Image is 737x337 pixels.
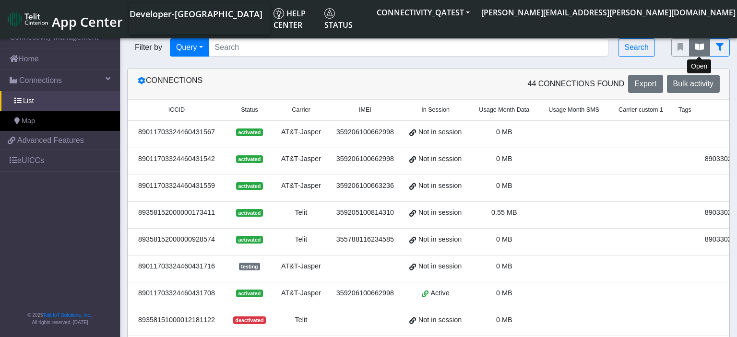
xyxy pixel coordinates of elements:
span: App Center [52,13,123,31]
div: 359205100814310 [334,208,396,218]
div: 359206100662998 [334,154,396,164]
button: CONNECTIVITY_QATEST [371,4,475,21]
span: activated [236,290,262,297]
span: List [23,96,34,106]
span: Carrier custom 1 [618,105,663,115]
div: 359206100662998 [334,288,396,299]
span: Not in session [418,154,462,164]
span: Connections [19,75,62,86]
span: 0 MB [496,316,512,324]
span: Not in session [418,315,462,325]
img: knowledge.svg [273,8,284,19]
span: Developer-[GEOGRAPHIC_DATA] [130,8,262,20]
div: 89011703324460431559 [133,181,220,191]
span: Carrier [292,105,310,115]
img: status.svg [324,8,335,19]
span: 0 MB [496,128,512,136]
span: Active [431,288,450,299]
span: 0 MB [496,289,512,297]
div: AT&T-Jasper [279,154,323,164]
div: 89011703324460431708 [133,288,220,299]
div: Telit [279,234,323,245]
span: activated [236,155,262,163]
span: deactivated [233,316,266,324]
span: activated [236,128,262,136]
span: activated [236,209,262,217]
span: 0 MB [496,155,512,163]
span: 0 MB [496,235,512,243]
img: logo-telit-cinterion-gw-new.png [8,12,48,27]
div: AT&T-Jasper [279,181,323,191]
input: Search... [209,38,609,57]
span: Export [634,80,656,88]
span: ICCID [168,105,185,115]
div: AT&T-Jasper [279,261,323,272]
a: Telit IoT Solutions, Inc. [43,313,91,318]
button: Query [170,38,209,57]
span: Usage Month SMS [548,105,599,115]
span: IMEI [359,105,371,115]
span: activated [236,182,262,190]
a: Your current platform instance [129,4,262,23]
span: Filter by [127,42,170,53]
button: Export [628,75,663,93]
span: Not in session [418,127,462,138]
div: 89011703324460431716 [133,261,220,272]
span: testing [239,263,260,270]
span: Not in session [418,208,462,218]
span: Help center [273,8,306,30]
span: Tags [678,105,691,115]
div: 89011703324460431542 [133,154,220,164]
span: Not in session [418,261,462,272]
span: 44 Connections found [527,78,624,90]
div: 359206100662998 [334,127,396,138]
span: Not in session [418,234,462,245]
div: AT&T-Jasper [279,127,323,138]
div: 89358152000000173411 [133,208,220,218]
div: 359206100663236 [334,181,396,191]
span: Status [241,105,258,115]
div: Connections [130,75,428,93]
div: 89011703324460431567 [133,127,220,138]
div: Telit [279,315,323,325]
a: Help center [270,4,321,35]
span: In Session [421,105,450,115]
span: Status [324,8,353,30]
span: Usage Month Data [479,105,529,115]
span: 0 MB [496,182,512,189]
span: 0 MB [496,262,512,270]
a: App Center [8,9,121,30]
div: 89358151000012181122 [133,315,220,325]
button: Bulk activity [667,75,720,93]
div: Open [687,59,711,73]
button: Search [618,38,655,57]
span: 0.55 MB [491,209,517,216]
div: AT&T-Jasper [279,288,323,299]
span: Bulk activity [673,80,713,88]
span: Advanced Features [17,135,84,146]
div: 355788116234585 [334,234,396,245]
div: Telit [279,208,323,218]
div: 89358152000000928574 [133,234,220,245]
span: Not in session [418,181,462,191]
a: Status [321,4,371,35]
span: activated [236,236,262,244]
div: fitlers menu [671,38,730,57]
span: Map [22,116,35,127]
